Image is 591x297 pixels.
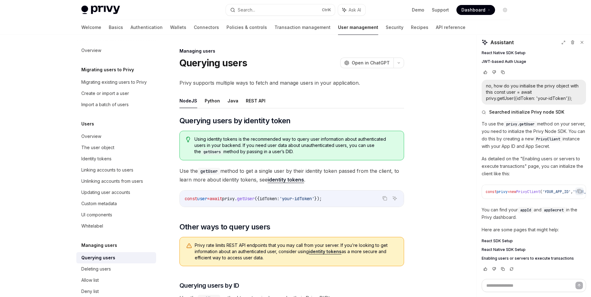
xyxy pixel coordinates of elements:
[81,254,115,262] div: Querying users
[81,101,129,108] div: Import a batch of users
[81,66,134,73] h5: Migrating users to Privy
[279,196,314,201] span: 'your-idToken'
[338,4,365,16] button: Ask AI
[179,116,291,126] span: Querying users by identity token
[81,120,94,128] h5: Users
[185,196,197,201] span: const
[222,196,235,201] span: privy
[179,281,239,290] span: Querying users by ID
[109,20,123,35] a: Basics
[391,194,399,202] button: Ask AI
[268,177,304,183] a: identity tokens
[520,208,531,213] span: appId
[179,222,270,232] span: Other ways to query users
[352,60,390,66] span: Open in ChatGPT
[274,20,331,35] a: Transaction management
[81,166,133,174] div: Linking accounts to users
[76,263,156,275] a: Deleting users
[81,265,111,273] div: Deleting users
[210,196,222,201] span: await
[482,226,586,233] p: Here are some pages that might help:
[540,189,542,194] span: (
[81,6,120,14] img: light logo
[76,209,156,220] a: UI components
[322,7,331,12] span: Ctrl K
[571,189,573,194] span: ,
[81,276,99,284] div: Allow list
[81,133,101,140] div: Overview
[81,200,117,207] div: Custom metadata
[482,50,526,55] span: React Native SDK Setup
[76,99,156,110] a: Import a batch of users
[227,93,238,108] button: Java
[544,208,564,213] span: appSecret
[482,256,574,261] span: Enabling users or servers to execute transactions
[482,59,586,64] a: JWT-based Auth Usage
[482,238,513,243] span: React SDK Setup
[81,144,114,151] div: The user object
[81,242,117,249] h5: Managing users
[170,20,186,35] a: Wallets
[542,189,571,194] span: 'YOUR_APP_ID'
[179,78,404,87] span: Privy supports multiple ways to fetch and manage users in your application.
[456,5,495,15] a: Dashboard
[482,206,586,221] p: You can find your and in the Privy dashboard.
[76,220,156,232] a: Whitelabel
[201,149,223,155] code: getUsers
[246,93,265,108] button: REST API
[482,109,586,115] button: Searched initialize Privy node SDK
[510,189,516,194] span: new
[482,238,586,243] a: React SDK Setup
[255,196,260,201] span: ({
[81,222,103,230] div: Whitelabel
[338,20,378,35] a: User management
[81,211,112,219] div: UI components
[506,122,535,127] span: privy.getUser
[497,189,508,194] span: privy
[508,189,510,194] span: =
[226,20,267,35] a: Policies & controls
[436,20,465,35] a: API reference
[179,57,247,68] h1: Querying users
[482,247,526,252] span: React Native SDK Setup
[76,77,156,88] a: Migrating existing users to Privy
[238,6,255,14] div: Search...
[486,83,582,101] div: no, how do you initialise the privy object with this const user = await privy.getUser({idToken: '...
[482,120,586,150] p: To use the method on your server, you need to initialize the Privy Node SDK. You can do this by c...
[194,20,219,35] a: Connectors
[432,7,449,13] a: Support
[207,196,210,201] span: =
[76,131,156,142] a: Overview
[81,155,112,163] div: Identity tokens
[482,50,586,55] a: React Native SDK Setup
[482,256,586,261] a: Enabling users or servers to execute transactions
[237,196,255,201] span: getUser
[186,137,190,142] svg: Tip
[386,20,403,35] a: Security
[205,93,220,108] button: Python
[76,142,156,153] a: The user object
[575,282,583,289] button: Send message
[76,153,156,164] a: Identity tokens
[131,20,163,35] a: Authentication
[198,168,220,175] code: getUser
[482,155,586,177] p: As detailed on the "Enabling users or servers to execute transactions" page, you can initialize t...
[412,7,424,13] a: Demo
[81,20,101,35] a: Welcome
[76,286,156,297] a: Deny list
[489,109,564,115] span: Searched initialize Privy node SDK
[500,5,510,15] button: Toggle dark mode
[482,59,526,64] span: JWT-based Auth Usage
[309,249,341,254] a: identity tokens
[482,247,586,252] a: React Native SDK Setup
[76,164,156,176] a: Linking accounts to users
[194,136,397,155] span: Using identity tokens is the recommended way to query user information about authenticated users ...
[575,187,584,195] button: Copy the contents from the code block
[76,198,156,209] a: Custom metadata
[260,196,279,201] span: idToken:
[76,252,156,263] a: Querying users
[76,275,156,286] a: Allow list
[179,93,197,108] button: NodeJS
[179,48,404,54] div: Managing users
[195,242,398,261] span: Privy rate limits REST API endpoints that you may call from your server. If you’re looking to get...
